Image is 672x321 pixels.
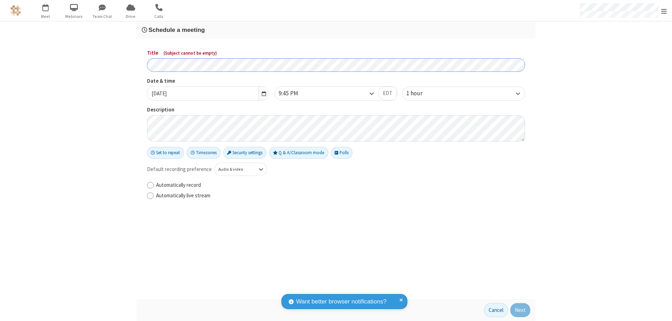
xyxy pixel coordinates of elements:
button: Security settings [223,147,267,159]
div: Audio & video [218,166,252,172]
label: Date & time [147,77,269,85]
span: Meet [33,13,59,20]
label: Automatically live stream [156,192,525,200]
label: Title [147,49,525,57]
span: ( Subject cannot be empty ) [163,50,217,56]
button: Timezones [187,147,220,159]
button: EDT [378,87,397,101]
span: Drive [118,13,144,20]
label: Automatically record [156,181,525,189]
span: Want better browser notifications? [296,297,386,306]
button: Set to repeat [147,147,184,159]
span: Schedule a meeting [148,26,205,33]
div: 1 hour [406,89,434,98]
button: Q & A/Classroom mode [269,147,328,159]
span: Team Chat [89,13,115,20]
button: Polls [331,147,352,159]
span: Calls [146,13,172,20]
button: Cancel [484,303,508,317]
img: QA Selenium DO NOT DELETE OR CHANGE [10,5,21,16]
label: Description [147,106,525,114]
div: 9:45 PM [279,89,310,98]
span: Webinars [61,13,87,20]
span: Default recording preference [147,165,212,173]
button: Next [510,303,530,317]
